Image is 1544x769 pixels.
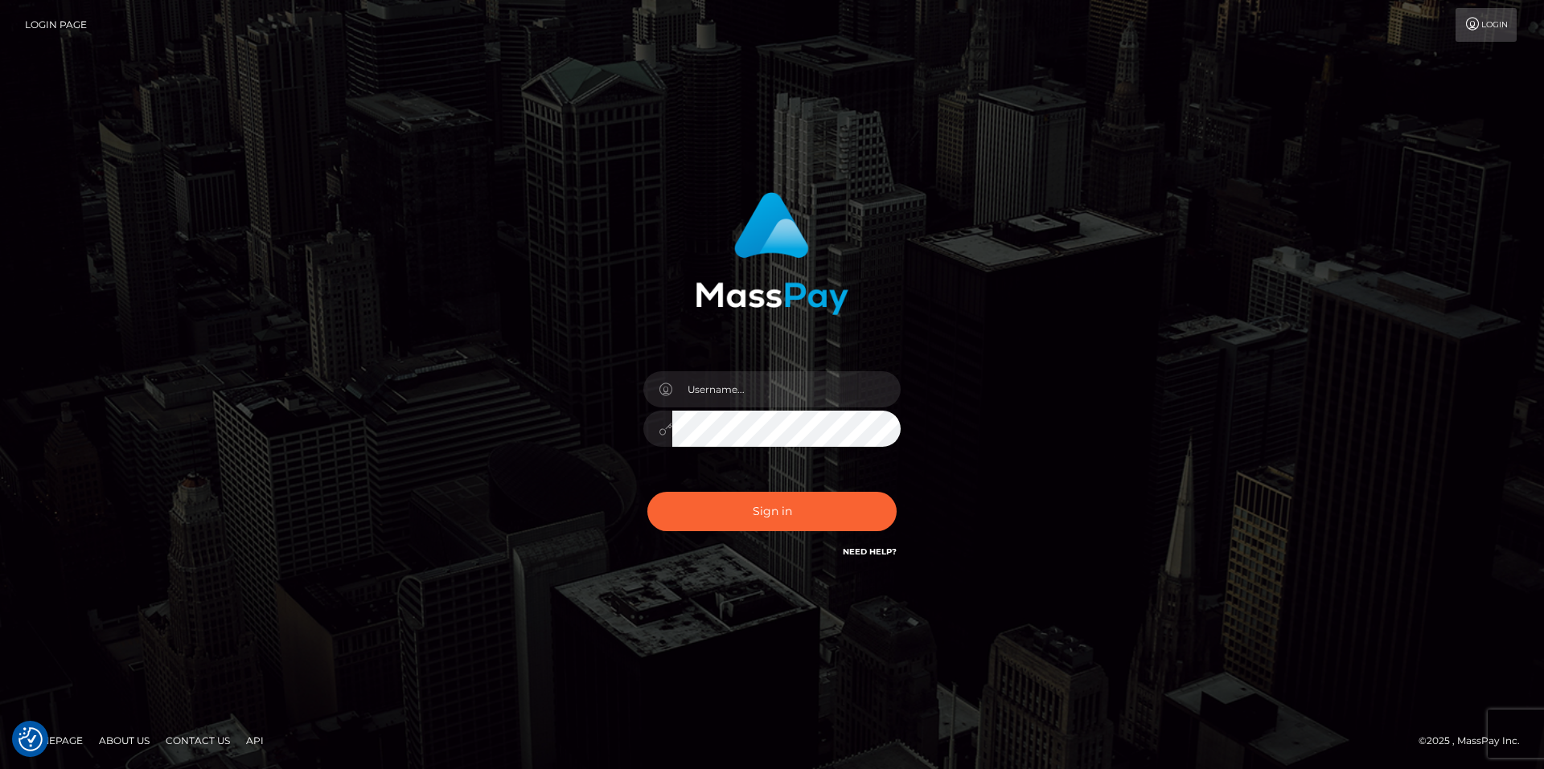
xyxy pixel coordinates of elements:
[18,727,43,751] button: Consent Preferences
[1456,8,1517,42] a: Login
[647,492,897,531] button: Sign in
[92,728,156,753] a: About Us
[1419,732,1532,750] div: © 2025 , MassPay Inc.
[159,728,236,753] a: Contact Us
[240,728,270,753] a: API
[843,546,897,557] a: Need Help?
[25,8,87,42] a: Login Page
[696,192,848,315] img: MassPay Login
[18,727,43,751] img: Revisit consent button
[18,728,89,753] a: Homepage
[672,371,901,407] input: Username...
